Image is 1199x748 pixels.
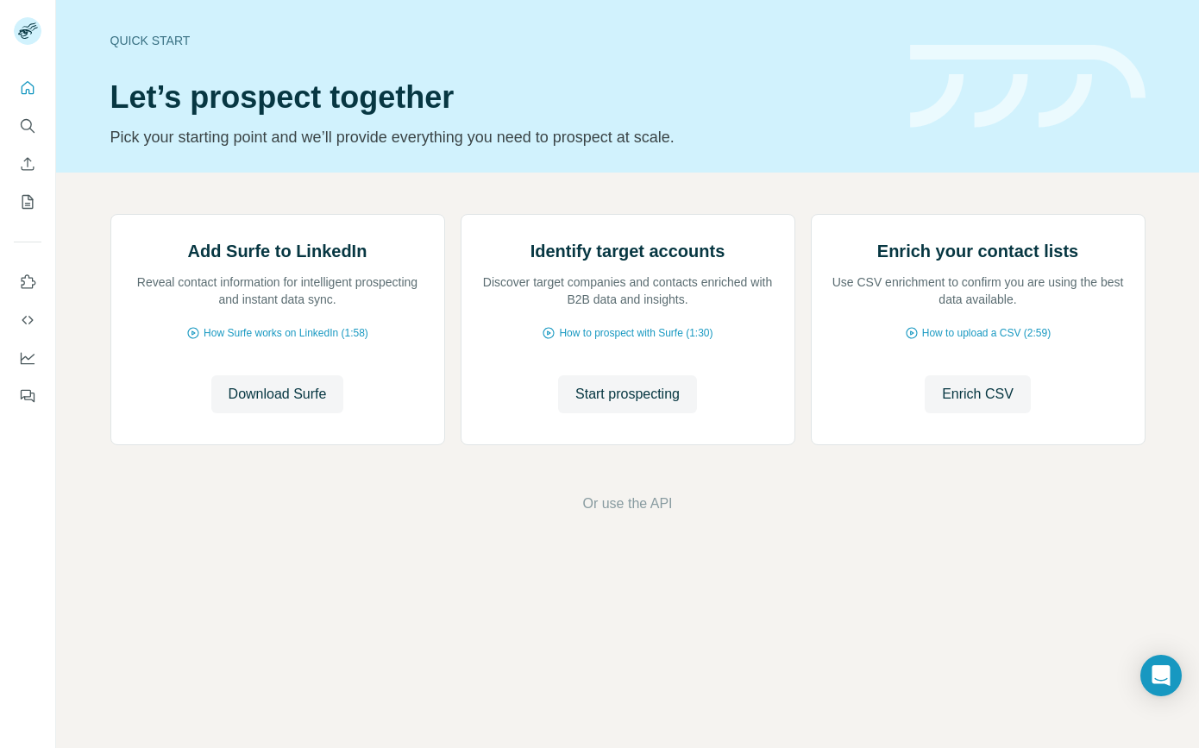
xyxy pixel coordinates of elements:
div: Quick start [110,32,889,49]
button: Feedback [14,380,41,412]
p: Pick your starting point and we’ll provide everything you need to prospect at scale. [110,125,889,149]
p: Reveal contact information for intelligent prospecting and instant data sync. [129,273,427,308]
p: Discover target companies and contacts enriched with B2B data and insights. [479,273,777,308]
button: Enrich CSV [925,375,1031,413]
span: How to upload a CSV (2:59) [922,325,1051,341]
button: Quick start [14,72,41,104]
span: Start prospecting [575,384,680,405]
span: How Surfe works on LinkedIn (1:58) [204,325,368,341]
button: Use Surfe on LinkedIn [14,267,41,298]
h2: Identify target accounts [530,239,725,263]
button: Dashboard [14,343,41,374]
span: Enrich CSV [942,384,1014,405]
button: Enrich CSV [14,148,41,179]
p: Use CSV enrichment to confirm you are using the best data available. [829,273,1127,308]
span: How to prospect with Surfe (1:30) [559,325,712,341]
span: Download Surfe [229,384,327,405]
button: Use Surfe API [14,305,41,336]
div: Open Intercom Messenger [1140,655,1182,696]
button: Or use the API [582,493,672,514]
h1: Let’s prospect together [110,80,889,115]
h2: Add Surfe to LinkedIn [188,239,367,263]
h2: Enrich your contact lists [877,239,1078,263]
button: Search [14,110,41,141]
button: Download Surfe [211,375,344,413]
button: My lists [14,186,41,217]
button: Start prospecting [558,375,697,413]
img: banner [910,45,1146,129]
